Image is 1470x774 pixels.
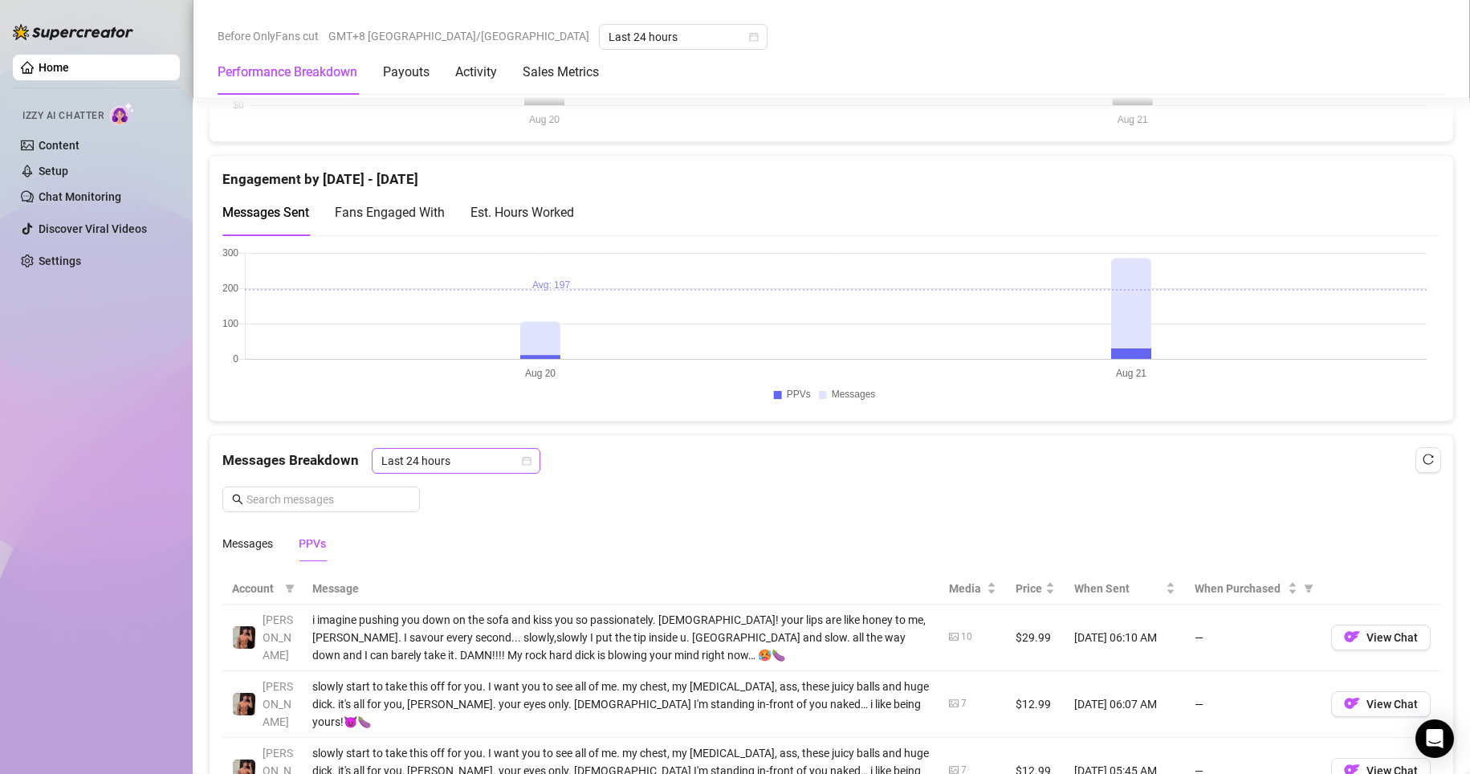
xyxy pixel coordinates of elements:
th: Price [1006,573,1065,605]
span: filter [282,576,298,601]
div: 7 [961,696,967,711]
span: Account [232,580,279,597]
div: Est. Hours Worked [470,202,574,222]
th: Message [303,573,939,605]
td: — [1185,671,1321,738]
div: PPVs [299,535,326,552]
a: Chat Monitoring [39,190,121,203]
span: filter [285,584,295,593]
div: i imagine pushing you down on the sofa and kiss you so passionately. [DEMOGRAPHIC_DATA]! your lip... [312,611,930,664]
div: Sales Metrics [523,63,599,82]
a: Home [39,61,69,74]
span: Before OnlyFans cut [218,24,319,48]
span: When Sent [1074,580,1163,597]
span: picture [949,699,959,708]
a: Discover Viral Videos [39,222,147,235]
span: View Chat [1366,698,1418,711]
a: Settings [39,255,81,267]
td: $12.99 [1006,671,1065,738]
span: picture [949,632,959,642]
th: When Sent [1065,573,1185,605]
img: OF [1344,695,1360,711]
div: slowly start to take this off for you. I want you to see all of me. my chest, my [MEDICAL_DATA], ... [312,678,930,731]
a: Setup [39,165,68,177]
input: Search messages [246,491,410,508]
button: OFView Chat [1331,691,1431,717]
span: filter [1304,584,1313,593]
a: Content [39,139,79,152]
span: calendar [522,456,531,466]
span: GMT+8 [GEOGRAPHIC_DATA]/[GEOGRAPHIC_DATA] [328,24,589,48]
button: OFView Chat [1331,625,1431,650]
span: View Chat [1366,631,1418,644]
div: Open Intercom Messenger [1415,719,1454,758]
span: Last 24 hours [381,449,531,473]
div: Activity [455,63,497,82]
div: Engagement by [DATE] - [DATE] [222,156,1440,190]
img: Zach [233,626,255,649]
td: — [1185,605,1321,671]
div: Messages [222,535,273,552]
img: logo-BBDzfeDw.svg [13,24,133,40]
div: Payouts [383,63,430,82]
span: Messages Sent [222,205,309,220]
img: OF [1344,629,1360,645]
img: AI Chatter [110,102,135,125]
span: Price [1016,580,1042,597]
td: [DATE] 06:07 AM [1065,671,1185,738]
span: Last 24 hours [609,25,758,49]
span: [PERSON_NAME] [263,680,293,728]
span: Media [949,580,983,597]
span: search [232,494,243,505]
th: When Purchased [1185,573,1321,605]
span: Izzy AI Chatter [22,108,104,124]
span: [PERSON_NAME] [263,613,293,662]
td: $29.99 [1006,605,1065,671]
div: 10 [961,629,972,645]
span: Fans Engaged With [335,205,445,220]
span: When Purchased [1195,580,1285,597]
a: OFView Chat [1331,701,1431,714]
th: Media [939,573,1006,605]
div: Performance Breakdown [218,63,357,82]
span: filter [1301,576,1317,601]
td: [DATE] 06:10 AM [1065,605,1185,671]
div: Messages Breakdown [222,448,1440,474]
span: calendar [749,32,759,42]
a: OFView Chat [1331,634,1431,647]
span: reload [1423,454,1434,465]
img: Zach [233,693,255,715]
